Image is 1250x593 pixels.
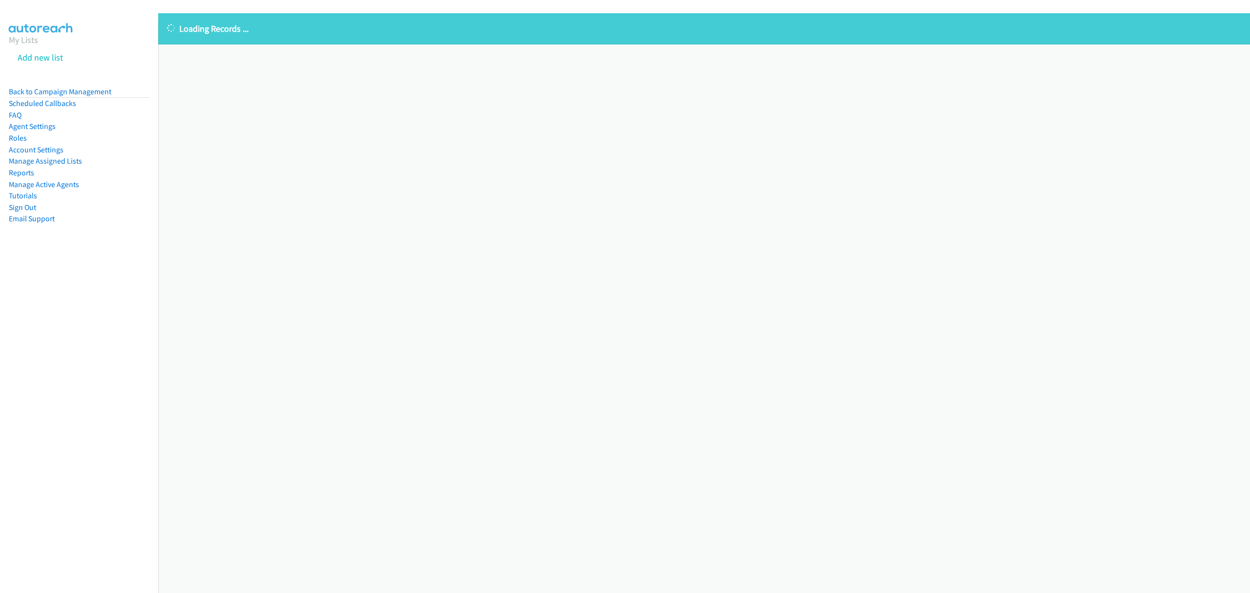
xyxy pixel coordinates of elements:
a: Manage Assigned Lists [9,156,82,166]
a: Add new list [18,52,63,63]
a: Roles [9,133,27,143]
a: Sign Out [9,203,36,212]
a: Scheduled Callbacks [9,99,76,108]
a: FAQ [9,110,21,120]
a: Account Settings [9,145,63,154]
p: Loading Records ... [167,22,1241,35]
a: Agent Settings [9,122,56,131]
a: Email Support [9,214,55,223]
a: Manage Active Agents [9,180,79,189]
a: My Lists [9,34,38,45]
a: Back to Campaign Management [9,87,111,96]
a: Tutorials [9,191,37,200]
a: Reports [9,168,34,177]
